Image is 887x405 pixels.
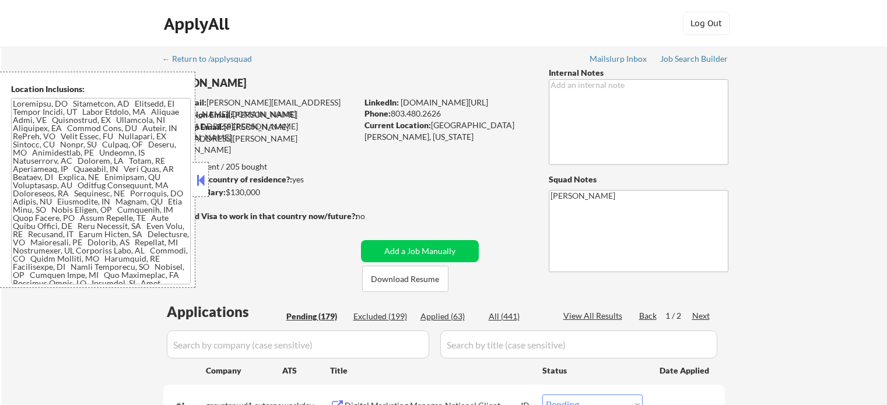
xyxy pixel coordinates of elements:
[164,14,233,34] div: ApplyAll
[163,186,357,198] div: $130,000
[489,311,547,322] div: All (441)
[163,174,353,185] div: yes
[440,330,717,358] input: Search by title (case sensitive)
[420,311,479,322] div: Applied (63)
[683,12,730,35] button: Log Out
[164,109,357,143] div: [PERSON_NAME][EMAIL_ADDRESS][PERSON_NAME][DOMAIN_NAME]
[163,174,292,184] strong: Can work in country of residence?:
[364,97,399,107] strong: LinkedIn:
[692,310,711,322] div: Next
[162,54,263,66] a: ← Return to /applysquad
[282,365,330,376] div: ATS
[364,119,530,142] div: [GEOGRAPHIC_DATA][PERSON_NAME], [US_STATE]
[356,210,389,222] div: no
[361,240,479,262] button: Add a Job Manually
[563,310,626,322] div: View All Results
[167,330,429,358] input: Search by company (case sensitive)
[163,161,357,172] div: 61 sent / 205 bought
[167,305,282,319] div: Applications
[660,55,728,63] div: Job Search Builder
[163,211,357,221] strong: Will need Visa to work in that country now/future?:
[364,108,530,119] div: 803.480.2626
[401,97,488,107] a: [DOMAIN_NAME][URL]
[11,83,191,95] div: Location Inclusions:
[542,360,643,381] div: Status
[590,55,648,63] div: Mailslurp Inbox
[162,55,263,63] div: ← Return to /applysquad
[163,121,357,156] div: [PERSON_NAME][EMAIL_ADDRESS][PERSON_NAME][DOMAIN_NAME]
[660,54,728,66] a: Job Search Builder
[362,266,448,292] button: Download Resume
[660,365,711,376] div: Date Applied
[549,67,728,79] div: Internal Notes
[353,311,412,322] div: Excluded (199)
[286,311,345,322] div: Pending (179)
[665,310,692,322] div: 1 / 2
[364,108,391,118] strong: Phone:
[590,54,648,66] a: Mailslurp Inbox
[163,76,403,90] div: [PERSON_NAME]
[206,365,282,376] div: Company
[164,97,357,119] div: [PERSON_NAME][EMAIL_ADDRESS][PERSON_NAME][DOMAIN_NAME]
[639,310,658,322] div: Back
[364,120,431,130] strong: Current Location:
[549,174,728,185] div: Squad Notes
[330,365,531,376] div: Title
